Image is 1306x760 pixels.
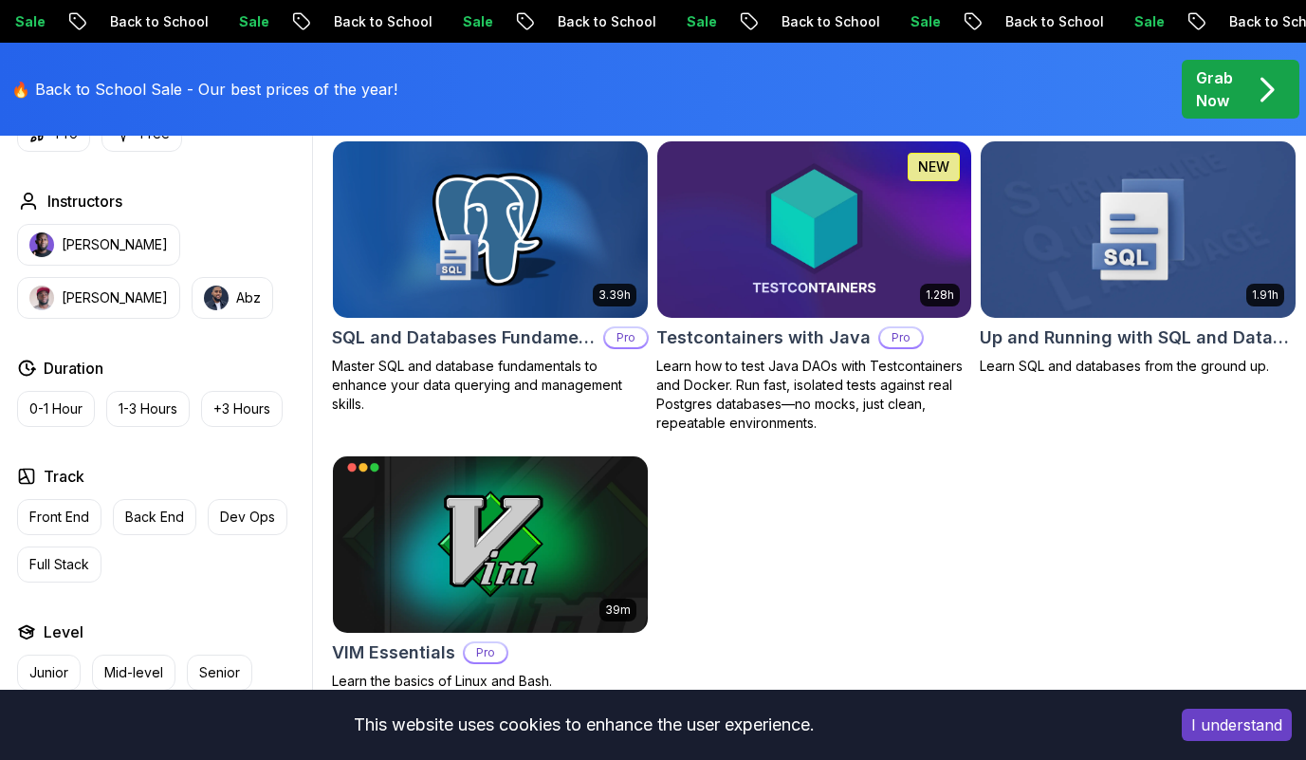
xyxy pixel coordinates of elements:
button: instructor img[PERSON_NAME] [17,224,180,266]
button: 0-1 Hour [17,391,95,427]
img: Up and Running with SQL and Databases card [973,138,1303,323]
p: Back End [125,508,184,527]
button: instructor imgAbz [192,277,273,319]
button: Junior [17,655,81,691]
div: This website uses cookies to enhance the user experience. [14,704,1153,746]
p: +3 Hours [213,399,270,418]
p: 39m [605,602,631,618]
button: Accept cookies [1182,709,1292,741]
h2: Level [44,621,83,643]
p: Learn how to test Java DAOs with Testcontainers and Docker. Run fast, isolated tests against real... [656,357,973,433]
a: SQL and Databases Fundamentals card3.39hSQL and Databases FundamentalsProMaster SQL and database ... [332,140,649,414]
p: 3.39h [598,287,631,303]
p: 🔥 Back to School Sale - Our best prices of the year! [11,78,397,101]
p: 1.91h [1252,287,1278,303]
img: VIM Essentials card [333,456,648,633]
p: Back to School [970,12,1099,31]
img: SQL and Databases Fundamentals card [333,141,648,318]
img: Testcontainers with Java card [657,141,972,318]
button: Front End [17,499,101,535]
button: Back End [113,499,196,535]
button: Full Stack [17,547,101,583]
h2: VIM Essentials [332,640,455,666]
p: Pro [880,328,922,347]
p: 1-3 Hours [119,399,177,418]
p: Dev Ops [220,508,275,527]
p: 0-1 Hour [29,399,83,418]
p: NEW [918,158,949,176]
img: instructor img [204,286,229,310]
p: Junior [29,663,68,682]
button: Mid-level [92,655,175,691]
p: Full Stack [29,555,89,574]
p: Back to School [523,12,652,31]
button: Senior [187,655,252,691]
p: Learn the basics of Linux and Bash. [332,672,649,691]
h2: Instructors [47,190,122,213]
img: instructor img [29,232,54,257]
h2: Up and Running with SQL and Databases [980,324,1297,351]
p: [PERSON_NAME] [62,235,168,254]
button: 1-3 Hours [106,391,190,427]
a: VIM Essentials card39mVIM EssentialsProLearn the basics of Linux and Bash. [332,455,649,691]
p: 1.28h [926,287,954,303]
button: Dev Ops [208,499,287,535]
p: Back to School [75,12,204,31]
p: Senior [199,663,240,682]
button: instructor img[PERSON_NAME] [17,277,180,319]
p: Sale [1099,12,1160,31]
p: [PERSON_NAME] [62,288,168,307]
p: Learn SQL and databases from the ground up. [980,357,1297,376]
h2: Duration [44,357,103,380]
img: instructor img [29,286,54,310]
p: Sale [875,12,936,31]
h2: Testcontainers with Java [656,324,871,351]
button: +3 Hours [201,391,283,427]
p: Sale [428,12,488,31]
p: Back to School [299,12,428,31]
p: Grab Now [1196,66,1233,112]
p: Sale [204,12,265,31]
a: Up and Running with SQL and Databases card1.91hUp and Running with SQL and DatabasesLearn SQL and... [980,140,1297,376]
p: Sale [652,12,712,31]
p: Pro [605,328,647,347]
p: Mid-level [104,663,163,682]
h2: Track [44,465,84,488]
p: Back to School [746,12,875,31]
p: Pro [465,643,506,662]
p: Master SQL and database fundamentals to enhance your data querying and management skills. [332,357,649,414]
h2: SQL and Databases Fundamentals [332,324,596,351]
a: Testcontainers with Java card1.28hNEWTestcontainers with JavaProLearn how to test Java DAOs with ... [656,140,973,433]
p: Front End [29,508,89,527]
p: Abz [236,288,261,307]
